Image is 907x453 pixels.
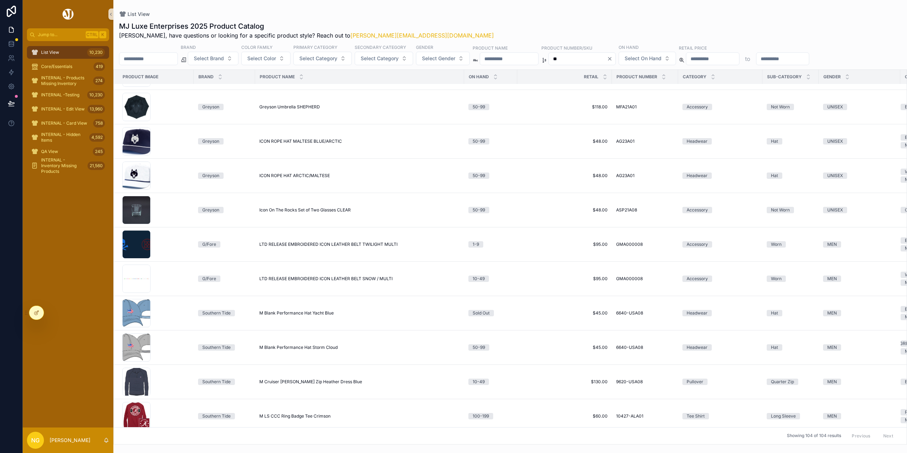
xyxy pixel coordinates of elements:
[259,310,334,316] span: M Blank Performance Hat Yacht Blue
[767,241,815,248] a: Worn
[616,74,657,80] span: Product Number
[682,276,758,282] a: Accessory
[31,436,40,444] span: NG
[41,149,58,154] span: QA View
[41,50,59,55] span: List View
[202,172,219,179] div: Greyson
[827,379,837,385] div: MEN
[687,276,708,282] div: Accessory
[27,74,109,87] a: INTERNAL - Products Missing Inventory274
[89,133,105,142] div: 4,592
[616,138,635,144] span: AG23A01
[767,74,802,80] span: Sub-Category
[468,379,513,385] a: 10-49
[61,9,75,20] img: App logo
[259,310,460,316] a: M Blank Performance Hat Yacht Blue
[687,104,708,110] div: Accessory
[522,379,608,385] a: $130.00
[259,379,460,385] a: M Cruiser [PERSON_NAME] Zip Heather Dress Blue
[616,104,674,110] a: MFA21A01
[616,310,643,316] span: 6640-USA08
[259,379,362,385] span: M Cruiser [PERSON_NAME] Zip Heather Dress Blue
[41,120,87,126] span: INTERNAL - Card View
[522,138,608,144] span: $48.00
[473,276,485,282] div: 10-49
[616,207,637,213] span: ASP21A08
[41,132,86,143] span: INTERNAL - Hidden Items
[202,241,216,248] div: G/Fore
[41,75,90,86] span: INTERNAL - Products Missing Inventory
[259,276,393,282] span: LTD RELEASE EMBROIDERED ICON LEATHER BELT SNOW / MULTI
[27,117,109,130] a: INTERNAL - Card View758
[259,138,342,144] span: ICON ROPE HAT MALTESE BLUE/ARCTIC
[38,32,83,38] span: Jump to...
[616,242,674,247] a: GMA000008
[361,55,399,62] span: Select Category
[823,104,896,110] a: UNISEX
[682,241,758,248] a: Accessory
[682,379,758,385] a: Pullover
[247,55,276,62] span: Select Color
[198,207,251,213] a: Greyson
[27,28,109,41] button: Jump to...CtrlK
[202,276,216,282] div: G/Fore
[616,104,637,110] span: MFA21A01
[682,344,758,351] a: Headwear
[767,310,815,316] a: Hat
[259,242,460,247] a: LTD RELEASE EMBROIDERED ICON LEATHER BELT TWILIGHT MULTI
[771,207,790,213] div: Not Worn
[687,172,708,179] div: Headwear
[259,413,460,419] a: M LS CCC Ring Badge Tee Crimson
[473,172,485,179] div: 50-99
[473,310,490,316] div: Sold Out
[87,91,105,99] div: 10,230
[767,207,815,213] a: Not Worn
[522,276,608,282] a: $95.00
[27,145,109,158] a: QA View245
[198,413,251,419] a: Southern Tide
[41,64,72,69] span: Core/Essentials
[416,44,433,50] label: Gender
[194,55,224,62] span: Select Brand
[468,172,513,179] a: 50-99
[619,52,676,65] button: Select Button
[468,241,513,248] a: 1-9
[202,310,231,316] div: Southern Tide
[202,138,219,145] div: Greyson
[473,344,485,351] div: 50-99
[198,344,251,351] a: Southern Tide
[616,276,643,282] span: GMA000008
[823,74,841,80] span: Gender
[293,44,337,50] label: Primary Category
[771,379,794,385] div: Quarter Zip
[683,74,706,80] span: Category
[202,207,219,213] div: Greyson
[616,379,643,385] span: 9620-USA08
[259,104,320,110] span: Greyson Umbrella SHEPHERD
[616,413,643,419] span: 10427-ALA01
[616,173,635,179] span: AG23A01
[823,172,896,179] a: UNISEX
[616,138,674,144] a: AG23A01
[687,241,708,248] div: Accessory
[241,44,272,50] label: Color Family
[522,310,608,316] a: $45.00
[616,207,674,213] a: ASP21A08
[682,310,758,316] a: Headwear
[767,172,815,179] a: Hat
[27,159,109,172] a: INTERNAL - Inventory Missing Products21,560
[687,344,708,351] div: Headwear
[767,413,815,419] a: Long Sleeve
[27,131,109,144] a: INTERNAL - Hidden Items4,592
[787,433,841,439] span: Showing 104 of 104 results
[771,104,790,110] div: Not Worn
[687,310,708,316] div: Headwear
[616,276,674,282] a: GMA000008
[823,207,896,213] a: UNISEX
[522,345,608,350] a: $45.00
[771,241,782,248] div: Worn
[27,60,109,73] a: Core/Essentials419
[468,310,513,316] a: Sold Out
